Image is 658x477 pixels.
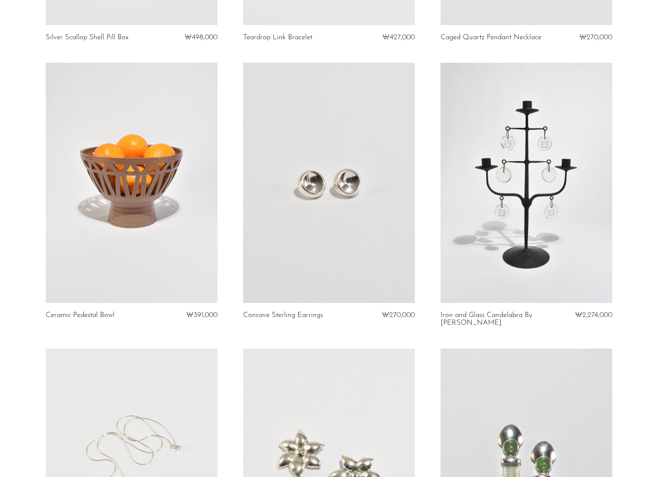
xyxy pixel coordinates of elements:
span: ₩270,000 [579,34,612,41]
a: Teardrop Link Bracelet [243,34,312,41]
a: Iron and Glass Candelabra By [PERSON_NAME] [441,311,555,327]
span: ₩270,000 [382,311,415,319]
span: ₩391,000 [186,311,217,319]
a: Caged Quartz Pendant Necklace [441,34,541,41]
a: Silver Scallop Shell Pill Box [46,34,129,41]
a: Ceramic Pedestal Bowl [46,311,115,319]
span: ₩498,000 [185,34,217,41]
span: ₩2,274,000 [575,311,612,319]
span: ₩427,000 [382,34,415,41]
a: Concave Sterling Earrings [243,311,323,319]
